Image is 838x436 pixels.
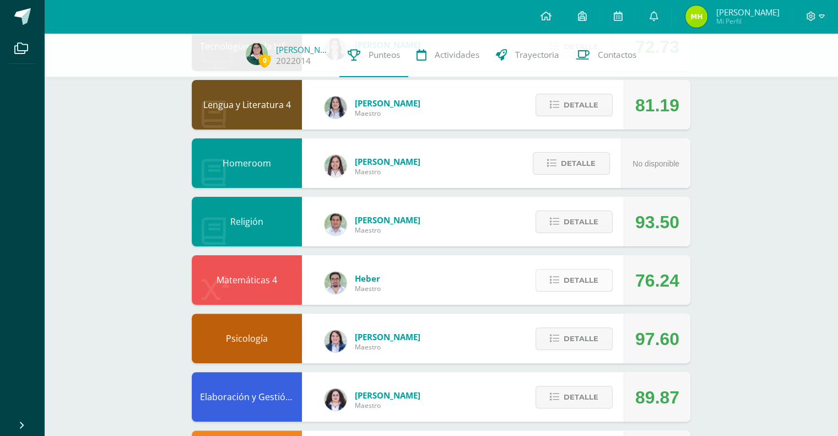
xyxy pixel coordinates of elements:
[325,155,347,177] img: acecb51a315cac2de2e3deefdb732c9f.png
[567,33,645,77] a: Contactos
[355,390,420,401] span: [PERSON_NAME]
[598,49,636,61] span: Contactos
[325,330,347,352] img: 101204560ce1c1800cde82bcd5e5712f.png
[355,342,420,352] span: Maestro
[355,401,420,410] span: Maestro
[355,284,381,293] span: Maestro
[246,43,268,65] img: 3e3fd6e5ab412e34de53ec92eb8dbd43.png
[355,225,420,235] span: Maestro
[192,138,302,188] div: Homeroom
[635,197,679,247] div: 93.50
[355,167,420,176] span: Maestro
[536,386,613,408] button: Detalle
[564,95,598,115] span: Detalle
[564,270,598,290] span: Detalle
[435,49,479,61] span: Actividades
[408,33,488,77] a: Actividades
[276,55,311,67] a: 2022014
[325,389,347,411] img: ba02aa29de7e60e5f6614f4096ff8928.png
[564,387,598,407] span: Detalle
[635,256,679,305] div: 76.24
[355,273,381,284] span: Heber
[369,49,400,61] span: Punteos
[192,255,302,305] div: Matemáticas 4
[355,156,420,167] span: [PERSON_NAME]
[515,49,559,61] span: Trayectoria
[192,197,302,246] div: Religión
[355,98,420,109] span: [PERSON_NAME]
[325,96,347,119] img: df6a3bad71d85cf97c4a6d1acf904499.png
[192,372,302,422] div: Elaboración y Gestión de Proyectos
[536,327,613,350] button: Detalle
[355,109,420,118] span: Maestro
[632,159,679,168] span: No disponible
[276,44,331,55] a: [PERSON_NAME]
[716,17,779,26] span: Mi Perfil
[685,6,707,28] img: 8cfee9302e94c67f695fad48b611364c.png
[192,314,302,363] div: Psicología
[488,33,567,77] a: Trayectoria
[536,94,613,116] button: Detalle
[536,269,613,292] button: Detalle
[561,153,596,174] span: Detalle
[325,213,347,235] img: f767cae2d037801592f2ba1a5db71a2a.png
[339,33,408,77] a: Punteos
[533,152,610,175] button: Detalle
[564,212,598,232] span: Detalle
[564,329,598,349] span: Detalle
[716,7,779,18] span: [PERSON_NAME]
[635,373,679,422] div: 89.87
[325,272,347,294] img: 00229b7027b55c487e096d516d4a36c4.png
[355,331,420,342] span: [PERSON_NAME]
[355,214,420,225] span: [PERSON_NAME]
[635,314,679,364] div: 97.60
[635,80,679,130] div: 81.19
[258,53,271,67] span: 0
[536,211,613,233] button: Detalle
[192,80,302,130] div: Lengua y Literatura 4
